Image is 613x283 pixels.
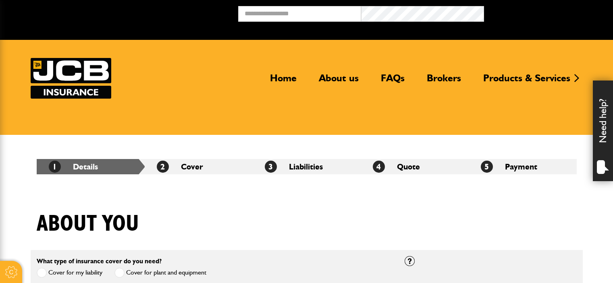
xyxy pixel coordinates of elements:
[37,268,102,278] label: Cover for my liability
[373,161,385,173] span: 4
[114,268,206,278] label: Cover for plant and equipment
[593,81,613,181] div: Need help?
[375,72,411,91] a: FAQs
[484,6,607,19] button: Broker Login
[361,159,469,174] li: Quote
[37,258,162,264] label: What type of insurance cover do you need?
[477,72,576,91] a: Products & Services
[264,72,303,91] a: Home
[265,161,277,173] span: 3
[253,159,361,174] li: Liabilities
[157,161,169,173] span: 2
[421,72,467,91] a: Brokers
[481,161,493,173] span: 5
[37,159,145,174] li: Details
[31,58,111,99] a: JCB Insurance Services
[49,161,61,173] span: 1
[31,58,111,99] img: JCB Insurance Services logo
[145,159,253,174] li: Cover
[313,72,365,91] a: About us
[37,211,139,238] h1: About you
[469,159,577,174] li: Payment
